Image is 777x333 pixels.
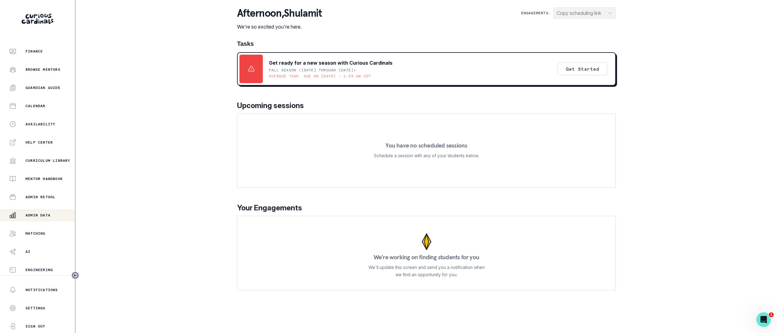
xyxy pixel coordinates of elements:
p: Mentor Handbook [25,176,63,181]
p: We're working on finding students for you [374,254,479,260]
p: Admin Data [25,213,50,218]
p: Upcoming sessions [237,100,616,111]
p: Guardian Guide [25,85,60,90]
iframe: Intercom live chat [756,312,771,327]
p: Overdue task: Due on [DATE] • 1:59 AM CDT [269,74,371,79]
p: Availability [25,122,55,127]
p: We'll update this screen and send you a notification when we find an opportunity for you. [368,264,485,278]
p: Browse Mentors [25,67,60,72]
button: Get Started [558,63,607,75]
p: Matching [25,231,46,236]
p: We're so excited you're here. [237,23,322,30]
p: Curriculum Library [25,158,70,163]
span: 1 [769,312,774,317]
p: AI [25,249,30,254]
p: Help Center [25,140,53,145]
p: Your Engagements [237,202,616,213]
p: Finance [25,49,43,54]
p: Get ready for a new season with Curious Cardinals [269,59,392,66]
p: Engineering [25,267,53,272]
p: Sign Out [25,324,46,329]
p: Notifications [25,287,58,292]
img: Curious Cardinals Logo [22,14,53,24]
p: Fall Season ([DATE] through [DATE]) [269,68,356,73]
p: Calendar [25,104,46,108]
h1: Tasks [237,40,616,47]
button: Toggle sidebar [71,271,79,279]
p: Schedule a session with any of your students below. [374,152,479,159]
p: Admin Retool [25,195,55,199]
p: Settings [25,306,46,311]
p: You have no scheduled sessions [385,142,467,148]
p: afternoon , Shulamit [237,7,322,19]
p: Engagements: [521,11,551,15]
